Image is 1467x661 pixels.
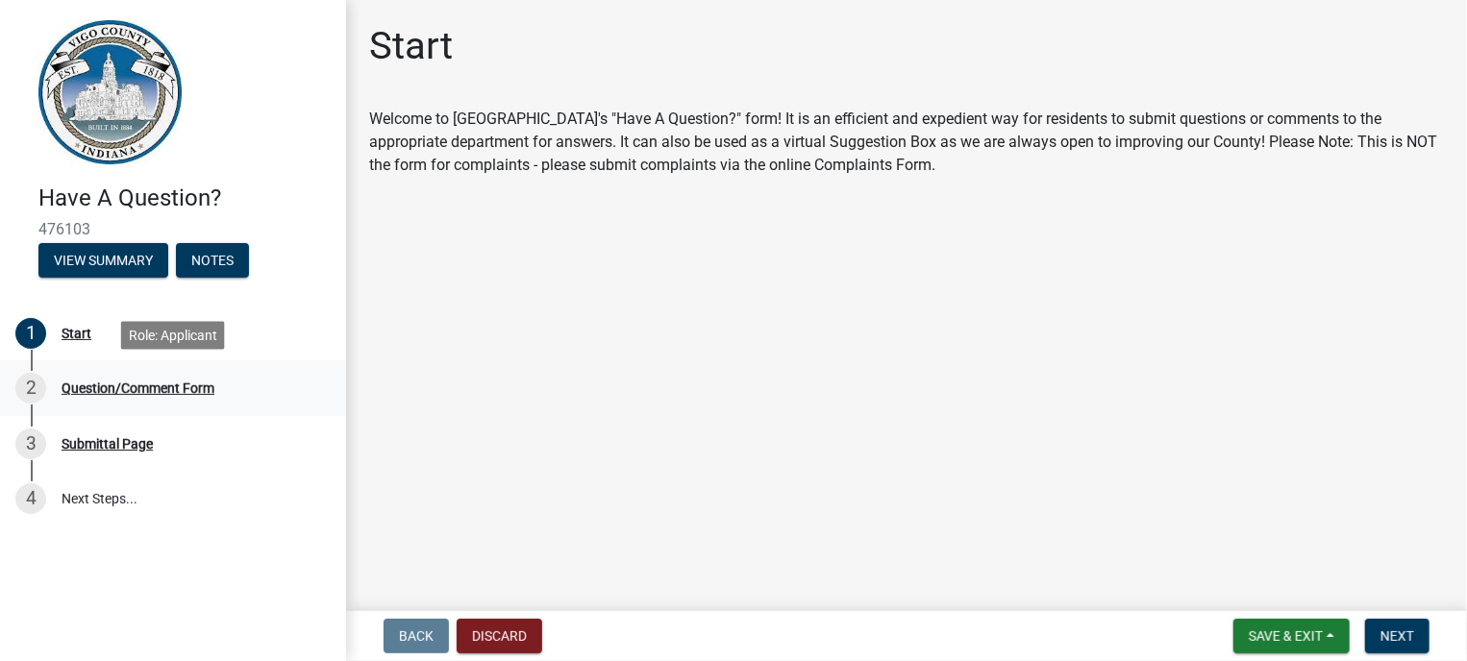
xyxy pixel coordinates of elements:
button: View Summary [38,243,168,278]
span: 476103 [38,220,308,238]
span: Next [1380,628,1414,644]
div: Welcome to [GEOGRAPHIC_DATA]'s "Have A Question?" form! It is an efficient and expedient way for ... [369,108,1444,177]
div: Role: Applicant [121,321,225,349]
div: Question/Comment Form [62,381,214,395]
div: 2 [15,373,46,404]
span: Back [399,628,434,644]
h1: Start [369,23,453,69]
div: 3 [15,428,46,459]
button: Back [384,619,449,653]
div: 4 [15,483,46,514]
div: Submittal Page [62,437,153,451]
h4: Have A Question? [38,184,331,212]
button: Discard [457,619,542,653]
div: Start [62,327,91,340]
span: Save & Exit [1249,628,1323,644]
wm-modal-confirm: Summary [38,254,168,269]
img: Vigo County, Indiana [38,20,182,164]
button: Notes [176,243,249,278]
button: Save & Exit [1233,619,1350,653]
button: Next [1365,619,1430,653]
div: 1 [15,318,46,349]
wm-modal-confirm: Notes [176,254,249,269]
